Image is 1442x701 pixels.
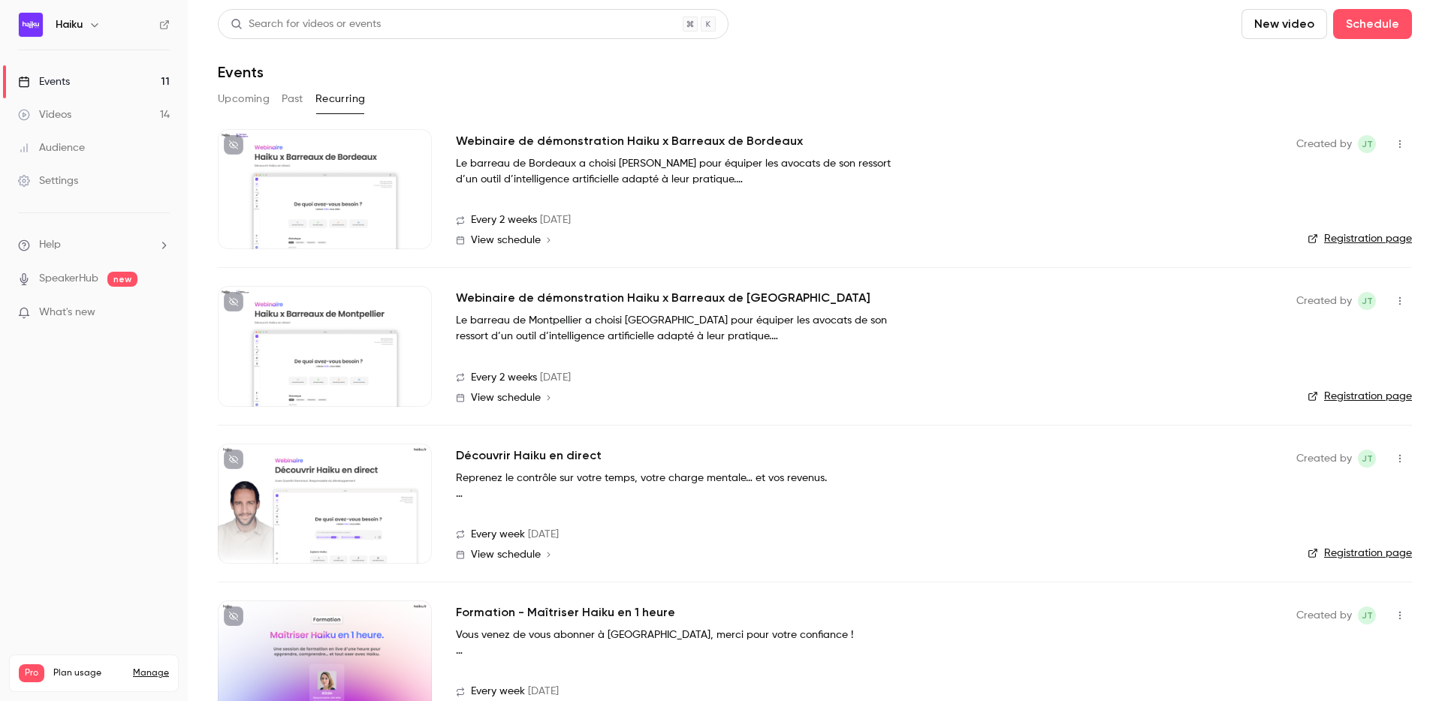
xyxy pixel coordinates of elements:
[1296,606,1352,624] span: Created by
[1241,9,1327,39] button: New video
[39,237,61,253] span: Help
[540,370,571,386] span: [DATE]
[456,156,907,188] p: Le barreau de Bordeaux a choisi [PERSON_NAME] pour équiper les avocats de son ressort d’un outil ...
[1358,450,1376,468] span: jean Touzet
[528,684,559,699] span: [DATE]
[1358,292,1376,310] span: jean Touzet
[18,107,71,122] div: Videos
[18,74,70,89] div: Events
[1296,135,1352,153] span: Created by
[39,305,95,320] span: What's new
[56,17,83,32] h6: Haiku
[471,527,525,543] span: Every week
[471,549,541,560] span: View schedule
[39,271,98,287] a: SpeakerHub
[53,667,124,679] span: Plan usage
[456,549,1272,561] a: View schedule
[456,234,1272,246] a: View schedule
[19,13,43,37] img: Haiku
[456,392,1272,404] a: View schedule
[1358,135,1376,153] span: jean Touzet
[540,212,571,228] span: [DATE]
[1296,292,1352,310] span: Created by
[471,684,525,699] span: Every week
[282,87,303,111] button: Past
[1296,450,1352,468] span: Created by
[218,87,270,111] button: Upcoming
[19,664,44,682] span: Pro
[218,63,264,81] h1: Events
[18,173,78,188] div: Settings
[456,313,907,344] p: Le barreau de Montpellier a choisi [GEOGRAPHIC_DATA] pour équiper les avocats de son ressort d’un...
[471,235,541,245] span: View schedule
[456,473,827,483] strong: Reprenez le contrôle sur votre temps, votre charge mentale… et vos revenus.
[152,306,170,320] iframe: Noticeable Trigger
[231,17,381,32] div: Search for videos or events
[18,237,170,253] li: help-dropdown-opener
[18,140,85,155] div: Audience
[528,527,559,543] span: [DATE]
[107,272,137,287] span: new
[456,132,803,150] a: Webinaire de démonstration Haiku x Barreaux de Bordeaux
[1362,606,1373,624] span: jT
[456,630,853,640] strong: Vous venez de vous abonner à [GEOGRAPHIC_DATA], merci pour votre confiance !
[471,393,541,403] span: View schedule
[456,447,602,465] a: Découvrir Haiku en direct
[1308,231,1412,246] a: Registration page
[1308,389,1412,404] a: Registration page
[471,370,537,386] span: Every 2 weeks
[456,289,870,307] a: Webinaire de démonstration Haiku x Barreaux de [GEOGRAPHIC_DATA]
[1362,292,1373,310] span: jT
[1362,135,1373,153] span: jT
[1358,606,1376,624] span: jean Touzet
[456,603,675,621] a: Formation - Maîtriser Haiku en 1 heure
[1362,450,1373,468] span: jT
[315,87,366,111] button: Recurring
[471,212,537,228] span: Every 2 weeks
[1333,9,1412,39] button: Schedule
[133,667,169,679] a: Manage
[1308,546,1412,561] a: Registration page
